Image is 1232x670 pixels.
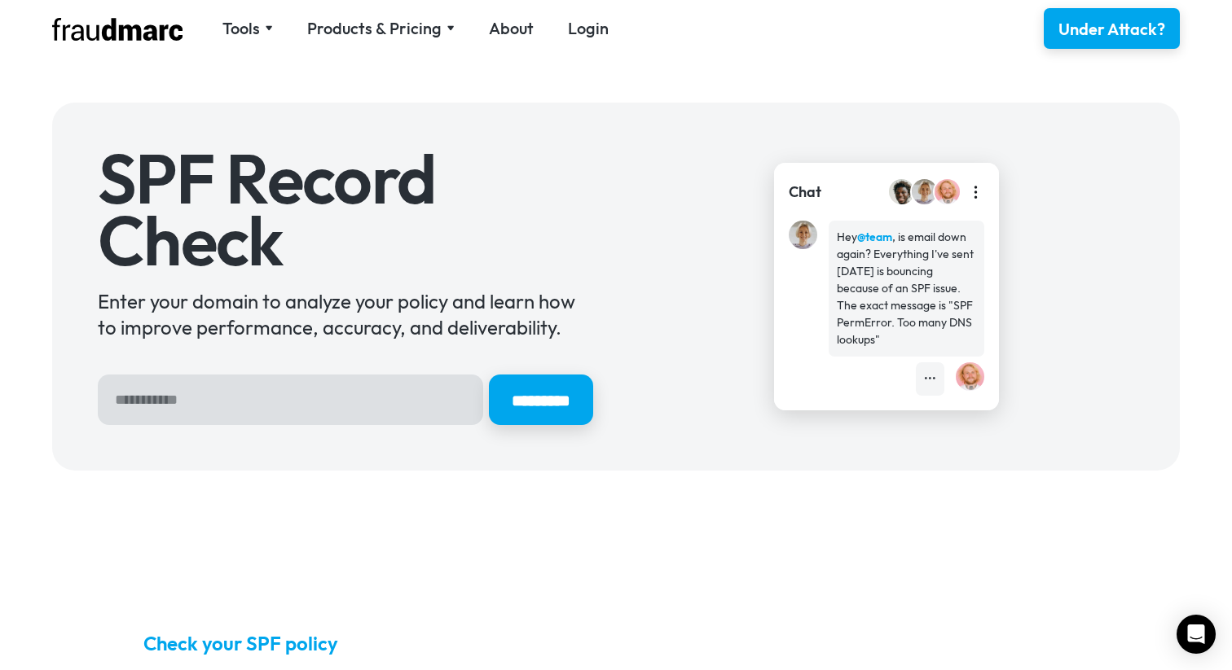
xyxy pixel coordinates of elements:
[222,17,260,40] div: Tools
[489,17,534,40] a: About
[1044,8,1180,49] a: Under Attack?
[143,630,1089,656] h5: Check your SPF policy
[857,230,892,244] strong: @team
[307,17,442,40] div: Products & Pricing
[98,374,593,425] form: Hero Sign Up Form
[98,288,593,340] div: Enter your domain to analyze your policy and learn how to improve performance, accuracy, and deli...
[789,182,821,203] div: Chat
[1058,18,1165,41] div: Under Attack?
[568,17,609,40] a: Login
[98,148,593,271] h1: SPF Record Check
[307,17,455,40] div: Products & Pricing
[222,17,273,40] div: Tools
[924,370,936,388] div: •••
[1177,615,1216,654] div: Open Intercom Messenger
[837,229,976,348] div: Hey , is email down again? Everything I've sent [DATE] is bouncing because of an SPF issue. The e...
